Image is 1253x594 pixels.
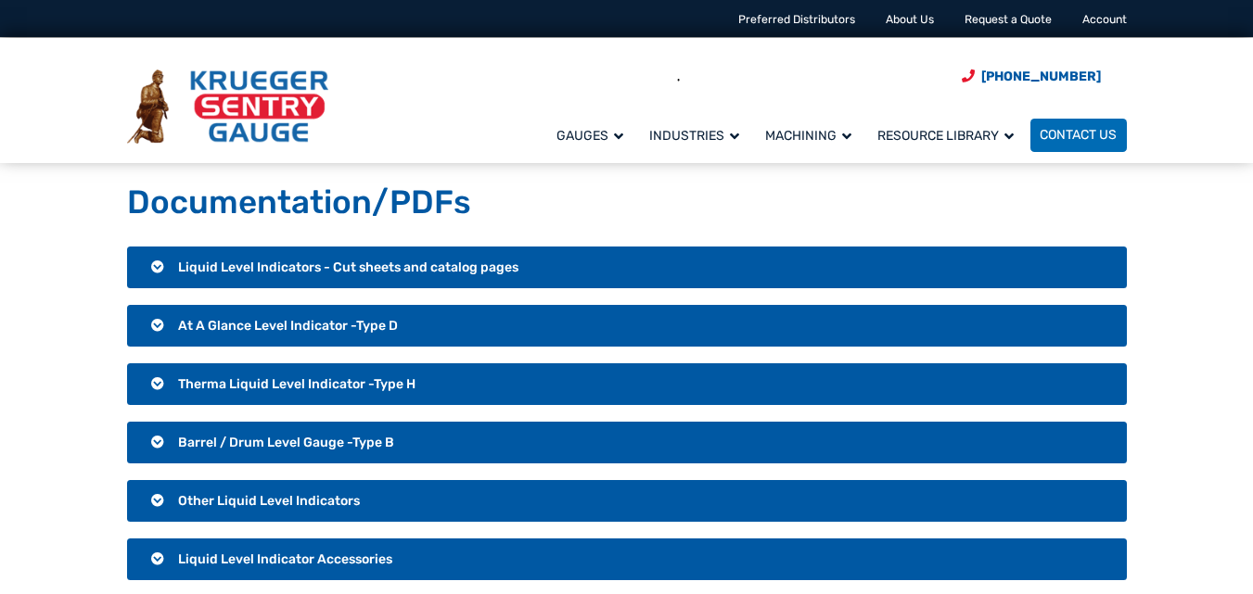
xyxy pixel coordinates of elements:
[178,376,416,392] span: Therma Liquid Level Indicator -Type H
[877,128,1014,144] span: Resource Library
[178,435,394,450] span: Barrel / Drum Level Gauge -Type B
[756,116,868,154] a: Machining
[765,128,851,144] span: Machining
[981,69,1101,84] span: [PHONE_NUMBER]
[1030,119,1127,152] a: Contact Us
[178,259,518,275] span: Liquid Level Indicators - Cut sheets and catalog pages
[178,493,360,509] span: Other Liquid Level Indicators
[965,13,1052,26] a: Request a Quote
[640,116,756,154] a: Industries
[886,13,934,26] a: About Us
[962,67,1101,86] a: Phone Number (920) 434-8860
[1040,128,1117,144] span: Contact Us
[1082,13,1127,26] a: Account
[127,183,1127,223] h1: Documentation/PDFs
[178,318,398,334] span: At A Glance Level Indicator -Type D
[649,128,739,144] span: Industries
[178,551,392,567] span: Liquid Level Indicator Accessories
[738,13,855,26] a: Preferred Distributors
[127,70,328,144] img: Krueger Sentry Gauge
[868,116,1030,154] a: Resource Library
[556,128,623,144] span: Gauges
[547,116,640,154] a: Gauges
